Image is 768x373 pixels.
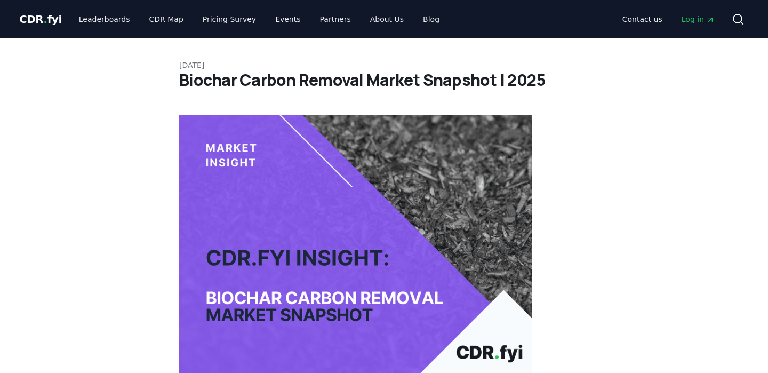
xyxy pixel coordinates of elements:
[194,10,265,29] a: Pricing Survey
[414,10,448,29] a: Blog
[673,10,723,29] a: Log in
[44,13,47,26] span: .
[267,10,309,29] a: Events
[682,14,715,25] span: Log in
[70,10,139,29] a: Leaderboards
[141,10,192,29] a: CDR Map
[70,10,448,29] nav: Main
[311,10,359,29] a: Partners
[19,13,62,26] span: CDR fyi
[614,10,671,29] a: Contact us
[179,60,589,70] p: [DATE]
[179,70,589,90] h1: Biochar Carbon Removal Market Snapshot | 2025
[362,10,412,29] a: About Us
[614,10,723,29] nav: Main
[19,12,62,27] a: CDR.fyi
